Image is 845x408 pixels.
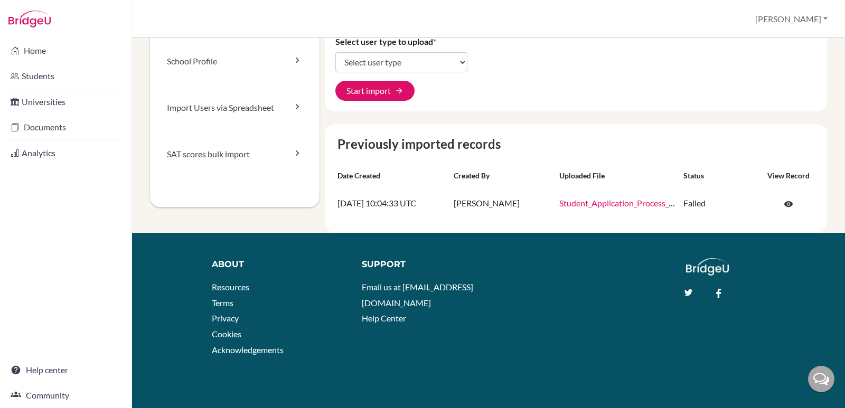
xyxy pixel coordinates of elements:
[2,65,129,87] a: Students
[212,329,241,339] a: Cookies
[362,258,478,271] div: Support
[2,385,129,406] a: Community
[333,135,819,154] caption: Previously imported records
[24,7,45,17] span: Help
[784,200,793,209] span: visibility
[2,143,129,164] a: Analytics
[362,313,406,323] a: Help Center
[212,298,233,308] a: Terms
[150,131,320,177] a: SAT scores bulk import
[212,258,339,271] div: About
[335,35,436,48] label: Select user type to upload
[2,40,129,61] a: Home
[395,87,403,95] span: arrow_forward
[212,282,249,292] a: Resources
[2,117,129,138] a: Documents
[150,38,320,84] a: School Profile
[335,81,415,101] button: Start import
[212,313,239,323] a: Privacy
[686,258,729,276] img: logo_white@2x-f4f0deed5e89b7ecb1c2cc34c3e3d731f90f0f143d5ea2071677605dd97b5244.png
[2,91,129,112] a: Universities
[150,84,320,131] a: Import Users via Spreadsheet
[773,194,804,214] a: Click to open the record on its current state
[758,166,819,185] th: View record
[449,166,555,185] th: Created by
[333,185,449,222] td: [DATE] 10:04:33 UTC
[559,198,778,208] a: Student_Application_Process_-_Gulmohar__2024-2025_.xlsx
[679,185,758,222] td: Failed
[333,166,449,185] th: Date created
[2,359,129,381] a: Help center
[750,9,832,29] button: [PERSON_NAME]
[449,185,555,222] td: [PERSON_NAME]
[8,11,51,27] img: Bridge-U
[679,166,758,185] th: Status
[212,345,284,355] a: Acknowledgements
[555,166,680,185] th: Uploaded file
[362,282,473,308] a: Email us at [EMAIL_ADDRESS][DOMAIN_NAME]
